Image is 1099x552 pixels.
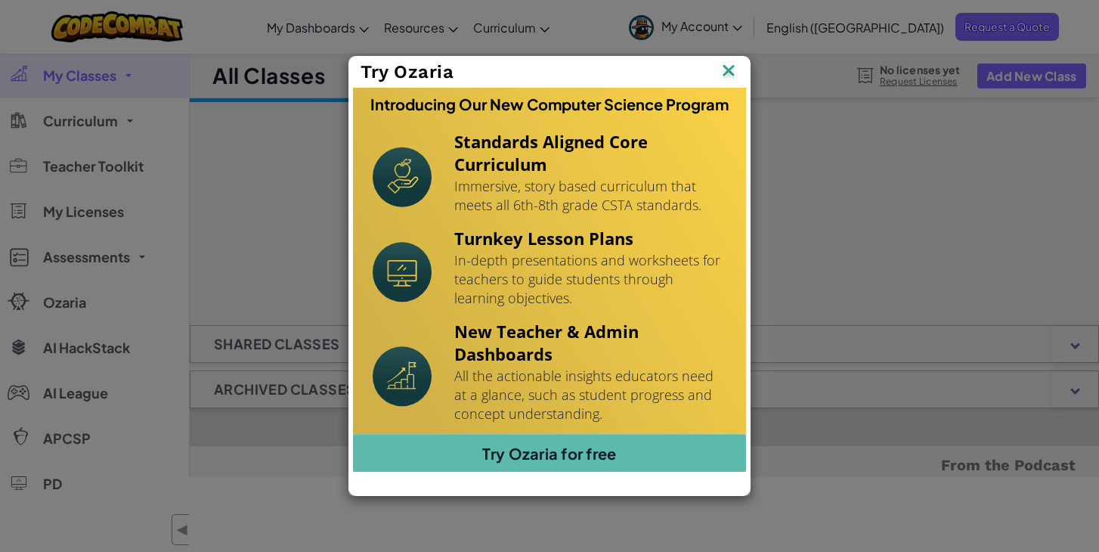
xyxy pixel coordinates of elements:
[373,147,432,207] img: Icon_StandardsAlignment.svg
[370,95,729,113] h3: Introducing Our New Computer Science Program
[373,346,432,407] img: Icon_NewTeacherDashboard.svg
[361,61,454,82] span: Try Ozaria
[454,251,726,308] p: In-depth presentations and worksheets for teachers to guide students through learning objectives.
[373,242,432,302] img: Icon_Turnkey.svg
[353,434,746,472] a: Try Ozaria for free
[454,130,726,175] h4: Standards Aligned Core Curriculum
[454,177,726,215] p: Immersive, story based curriculum that meets all 6th-8th grade CSTA standards.
[454,227,726,250] h4: Turnkey Lesson Plans
[454,320,726,365] h4: New Teacher & Admin Dashboards
[454,367,726,423] p: All the actionable insights educators need at a glance, such as student progress and concept unde...
[719,60,738,83] img: IconClose.svg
